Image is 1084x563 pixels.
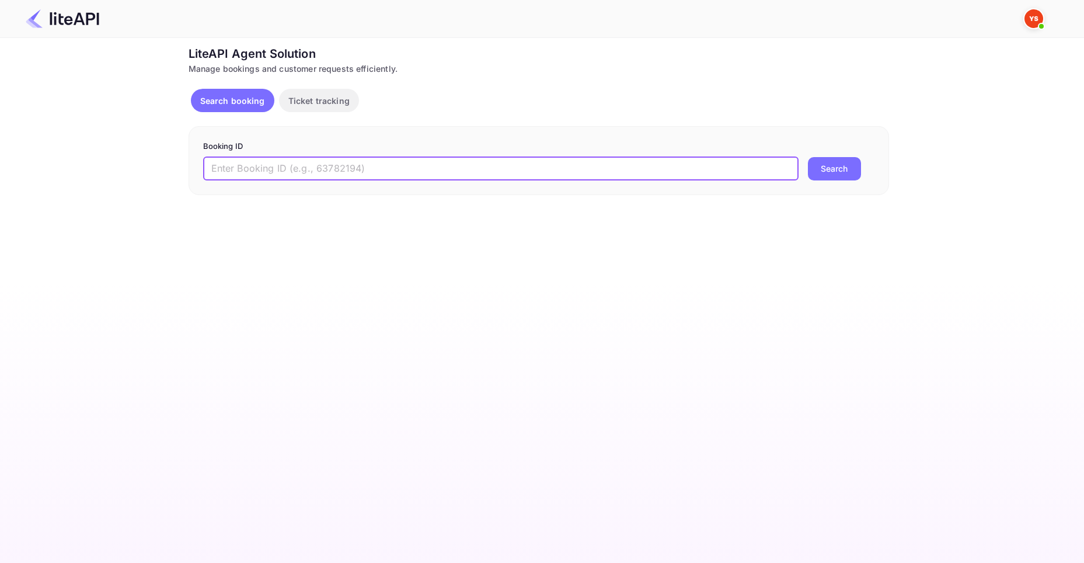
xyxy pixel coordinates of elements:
[189,45,889,62] div: LiteAPI Agent Solution
[203,141,874,152] p: Booking ID
[288,95,350,107] p: Ticket tracking
[26,9,99,28] img: LiteAPI Logo
[200,95,265,107] p: Search booking
[808,157,861,180] button: Search
[203,157,799,180] input: Enter Booking ID (e.g., 63782194)
[1024,9,1043,28] img: Yandex Support
[189,62,889,75] div: Manage bookings and customer requests efficiently.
